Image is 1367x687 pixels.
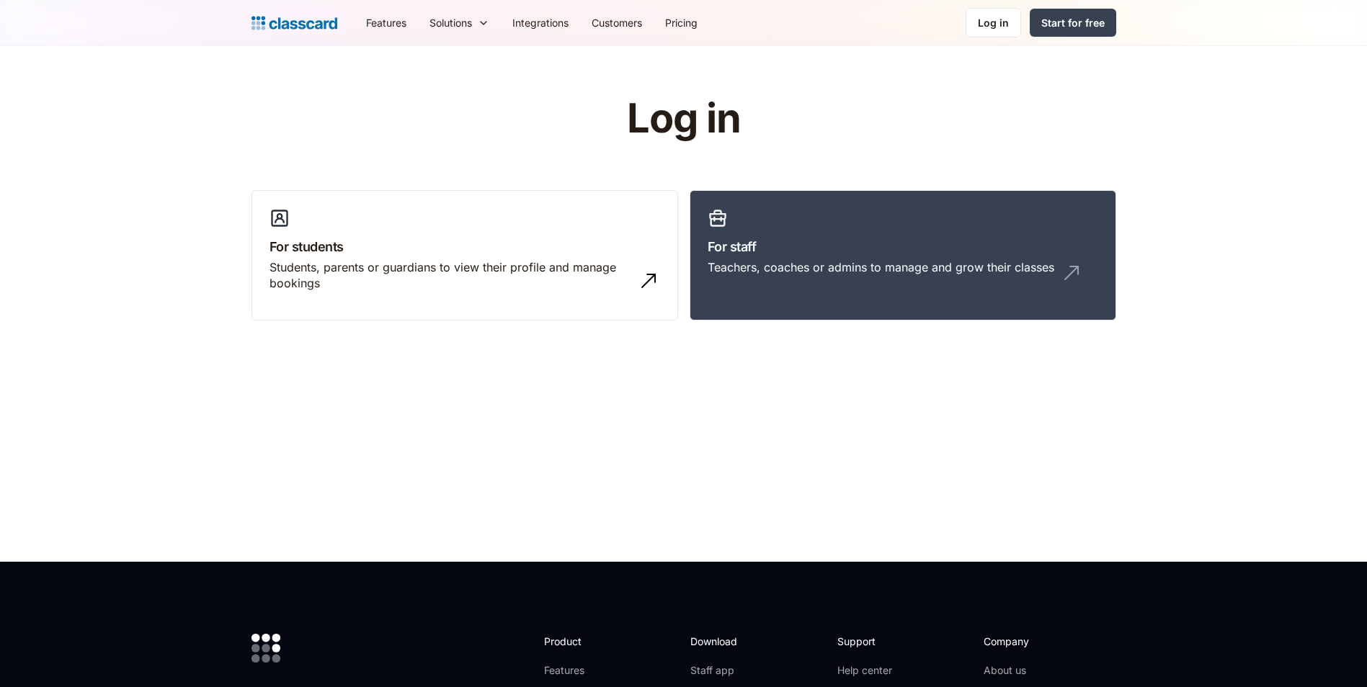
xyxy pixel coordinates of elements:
a: Integrations [501,6,580,39]
div: Log in [978,15,1009,30]
a: Features [355,6,418,39]
a: home [251,13,337,33]
h2: Company [984,634,1079,649]
div: Solutions [429,15,472,30]
h2: Support [837,634,896,649]
div: Teachers, coaches or admins to manage and grow their classes [708,259,1054,275]
a: About us [984,663,1079,678]
h2: Product [544,634,621,649]
a: Log in [966,8,1021,37]
div: Start for free [1041,15,1105,30]
h3: For staff [708,237,1098,256]
a: Features [544,663,621,678]
div: Solutions [418,6,501,39]
h1: Log in [455,96,912,141]
h2: Download [690,634,749,649]
a: For staffTeachers, coaches or admins to manage and grow their classes [690,190,1116,321]
a: Start for free [1030,9,1116,37]
div: Students, parents or guardians to view their profile and manage bookings [270,259,631,292]
a: Help center [837,663,896,678]
a: For studentsStudents, parents or guardians to view their profile and manage bookings [251,190,678,321]
a: Pricing [654,6,709,39]
a: Staff app [690,663,749,678]
a: Customers [580,6,654,39]
h3: For students [270,237,660,256]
